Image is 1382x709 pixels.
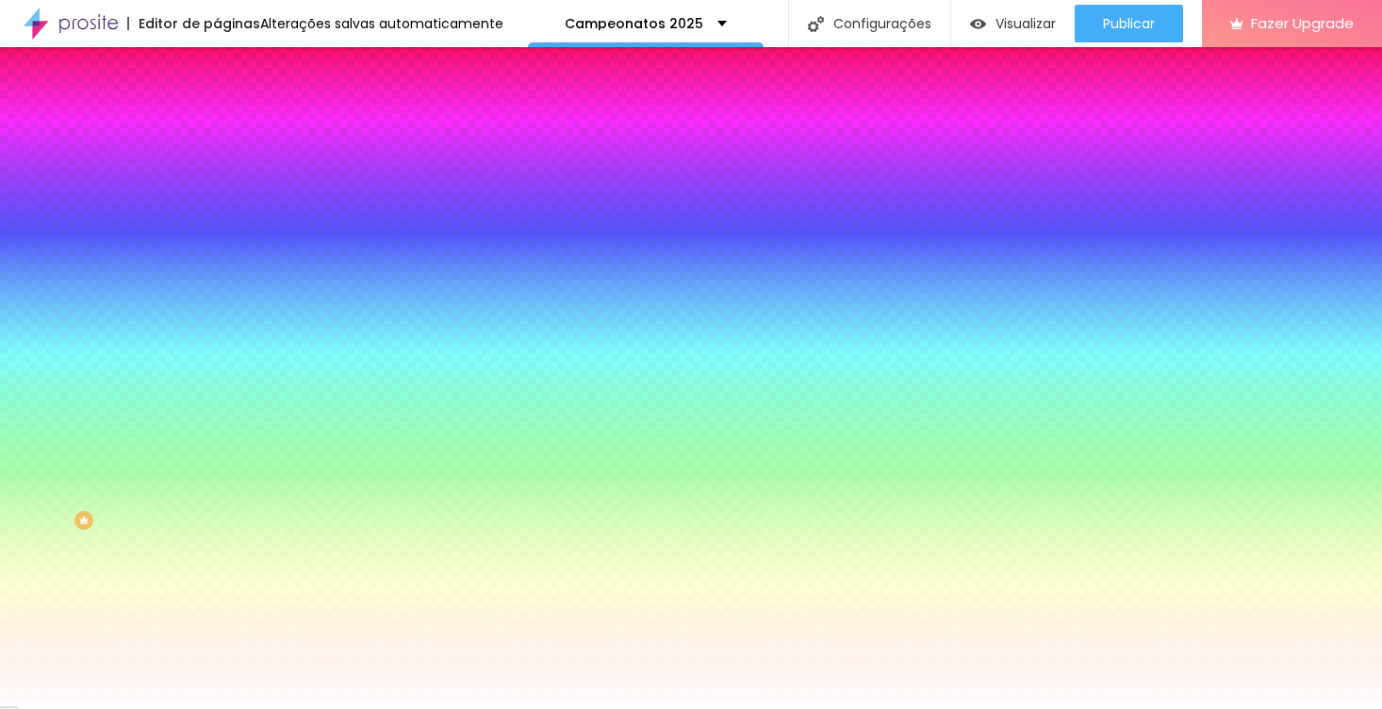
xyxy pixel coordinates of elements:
img: view-1.svg [970,16,986,32]
div: Alterações salvas automaticamente [260,17,503,30]
div: Editor de páginas [127,17,260,30]
span: Visualizar [995,16,1056,31]
p: Campeonatos 2025 [565,17,703,30]
button: Visualizar [951,5,1075,42]
span: Publicar [1103,16,1155,31]
img: Icone [808,16,824,32]
button: Publicar [1075,5,1183,42]
span: Fazer Upgrade [1251,15,1354,31]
